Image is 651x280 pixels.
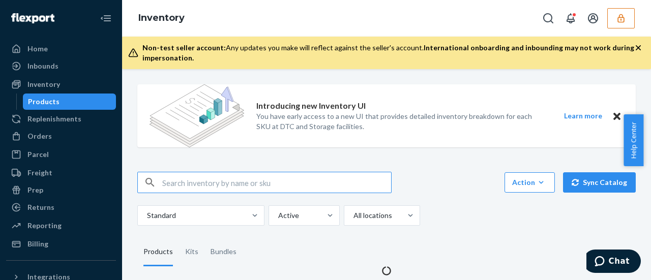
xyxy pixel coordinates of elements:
[352,210,353,221] input: All locations
[146,210,147,221] input: Standard
[6,165,116,181] a: Freight
[563,172,636,193] button: Sync Catalog
[27,44,48,54] div: Home
[512,177,547,188] div: Action
[256,100,366,112] p: Introducing new Inventory UI
[27,114,81,124] div: Replenishments
[142,43,635,63] div: Any updates you make will reflect against the seller's account.
[557,110,608,122] button: Learn more
[130,4,193,33] ol: breadcrumbs
[27,168,52,178] div: Freight
[586,250,641,275] iframe: Opens a widget where you can chat to one of our agents
[277,210,278,221] input: Active
[11,13,54,23] img: Flexport logo
[138,12,185,23] a: Inventory
[27,202,54,212] div: Returns
[150,84,244,147] img: new-reports-banner-icon.82668bd98b6a51aee86340f2a7b77ae3.png
[6,58,116,74] a: Inbounds
[27,221,62,231] div: Reporting
[142,43,226,52] span: Non-test seller account:
[27,131,52,141] div: Orders
[27,61,58,71] div: Inbounds
[143,238,173,266] div: Products
[6,146,116,163] a: Parcel
[28,97,60,107] div: Products
[27,185,43,195] div: Prep
[6,182,116,198] a: Prep
[211,238,236,266] div: Bundles
[6,217,116,234] a: Reporting
[610,110,624,122] button: Close
[6,76,116,92] a: Inventory
[185,238,198,266] div: Kits
[27,149,49,160] div: Parcel
[505,172,555,193] button: Action
[624,114,643,166] button: Help Center
[6,236,116,252] a: Billing
[162,172,391,193] input: Search inventory by name or sku
[6,128,116,144] a: Orders
[96,8,116,28] button: Close Navigation
[560,8,581,28] button: Open notifications
[583,8,603,28] button: Open account menu
[6,199,116,215] a: Returns
[538,8,558,28] button: Open Search Box
[27,239,48,249] div: Billing
[256,111,545,132] p: You have early access to a new UI that provides detailed inventory breakdown for each SKU at DTC ...
[6,111,116,127] a: Replenishments
[23,94,116,110] a: Products
[27,79,60,89] div: Inventory
[6,41,116,57] a: Home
